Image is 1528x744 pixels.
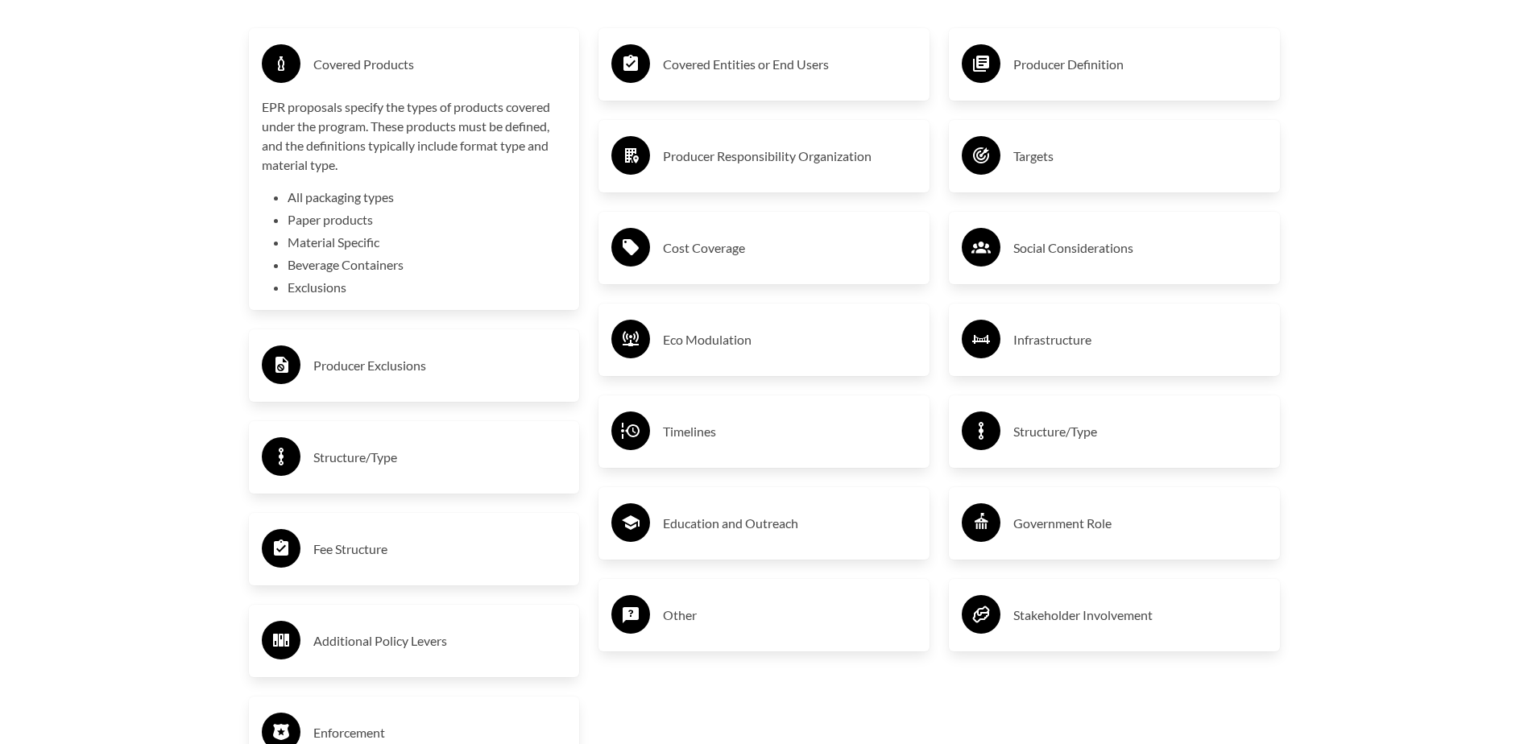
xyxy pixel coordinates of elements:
[262,97,567,175] p: EPR proposals specify the types of products covered under the program. These products must be def...
[288,210,567,229] li: Paper products
[313,628,567,654] h3: Additional Policy Levers
[1013,327,1267,353] h3: Infrastructure
[1013,510,1267,536] h3: Government Role
[313,444,567,470] h3: Structure/Type
[288,233,567,252] li: Material Specific
[288,278,567,297] li: Exclusions
[663,143,917,169] h3: Producer Responsibility Organization
[663,510,917,536] h3: Education and Outreach
[663,602,917,628] h3: Other
[1013,235,1267,261] h3: Social Considerations
[1013,419,1267,444] h3: Structure/Type
[288,188,567,207] li: All packaging types
[288,255,567,275] li: Beverage Containers
[663,327,917,353] h3: Eco Modulation
[1013,52,1267,77] h3: Producer Definition
[663,235,917,261] h3: Cost Coverage
[663,419,917,444] h3: Timelines
[313,52,567,77] h3: Covered Products
[1013,143,1267,169] h3: Targets
[313,536,567,562] h3: Fee Structure
[663,52,917,77] h3: Covered Entities or End Users
[313,353,567,378] h3: Producer Exclusions
[1013,602,1267,628] h3: Stakeholder Involvement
